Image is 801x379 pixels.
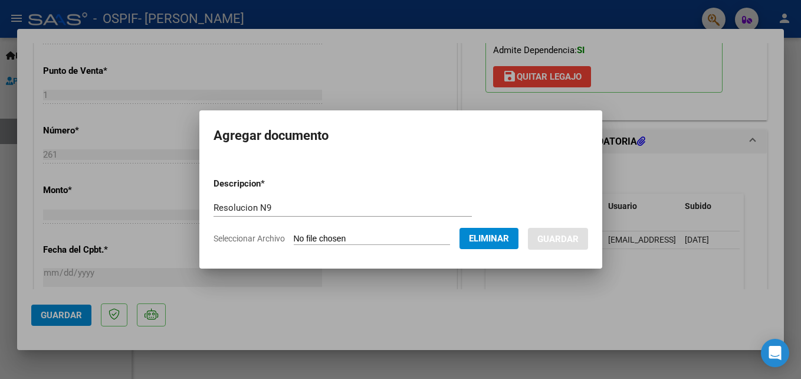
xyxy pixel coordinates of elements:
[528,228,588,250] button: Guardar
[214,125,588,147] h2: Agregar documento
[469,233,509,244] span: Eliminar
[761,339,789,367] div: Open Intercom Messenger
[459,228,518,249] button: Eliminar
[214,234,285,243] span: Seleccionar Archivo
[537,234,579,244] span: Guardar
[214,177,326,191] p: Descripcion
